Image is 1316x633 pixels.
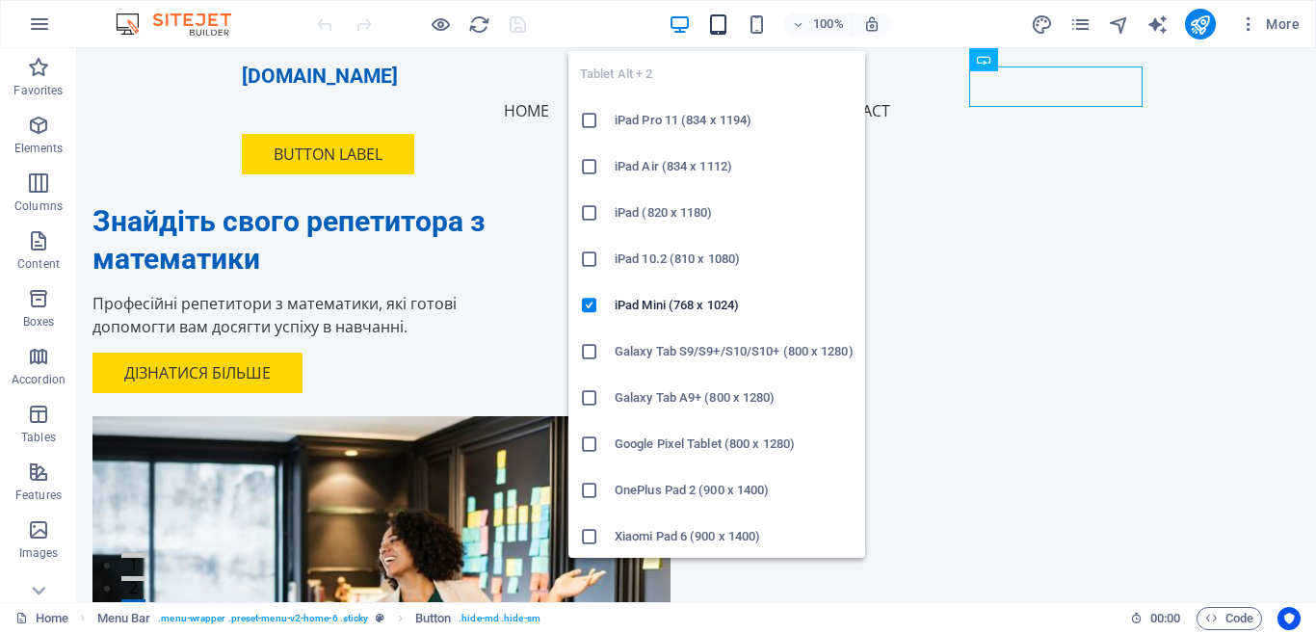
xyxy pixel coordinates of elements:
[97,607,540,630] nav: breadcrumb
[1146,13,1169,36] i: AI Writer
[14,141,64,156] p: Elements
[615,340,854,363] h6: Galaxy Tab S9/S9+/S10/S10+ (800 x 1280)
[415,607,452,630] span: Click to select. Double-click to edit
[44,551,68,556] button: 3
[21,430,56,445] p: Tables
[1069,13,1092,36] button: pages
[615,386,854,409] h6: Galaxy Tab A9+ (800 x 1280)
[1150,607,1180,630] span: 00 00
[158,607,368,630] span: . menu-wrapper .preset-menu-v2-home-6 .sticky
[615,294,854,317] h6: iPad Mini (768 x 1024)
[615,248,854,271] h6: iPad 10.2 (810 x 1080)
[44,505,68,510] button: 1
[1277,607,1301,630] button: Usercentrics
[813,13,844,36] h6: 100%
[459,607,540,630] span: . hide-md .hide-sm
[1197,607,1262,630] button: Code
[19,545,59,561] p: Images
[1031,13,1053,36] i: Design (Ctrl+Alt+Y)
[1069,13,1092,36] i: Pages (Ctrl+Alt+S)
[1108,13,1131,36] button: navigator
[615,479,854,502] h6: OnePlus Pad 2 (900 x 1400)
[1146,13,1170,36] button: text_generator
[784,13,853,36] button: 100%
[1108,13,1130,36] i: Navigator
[23,314,55,330] p: Boxes
[1031,13,1054,36] button: design
[376,613,384,623] i: This element is a customizable preset
[429,13,452,36] button: Click here to leave preview mode and continue editing
[15,607,68,630] a: Click to cancel selection. Double-click to open Pages
[1185,9,1216,40] button: publish
[1164,611,1167,625] span: :
[615,525,854,548] h6: Xiaomi Pad 6 (900 x 1400)
[467,13,490,36] button: reload
[615,109,854,132] h6: iPad Pro 11 (834 x 1194)
[468,13,490,36] i: Reload page
[1205,607,1253,630] span: Code
[111,13,255,36] img: Editor Logo
[1231,9,1307,40] button: More
[1189,13,1211,36] i: Publish
[1239,14,1300,34] span: More
[13,83,63,98] p: Favorites
[615,155,854,178] h6: iPad Air (834 x 1112)
[1130,607,1181,630] h6: Session time
[615,201,854,224] h6: iPad (820 x 1180)
[97,607,151,630] span: Click to select. Double-click to edit
[863,15,881,33] i: On resize automatically adjust zoom level to fit chosen device.
[15,488,62,503] p: Features
[44,528,68,533] button: 2
[615,433,854,456] h6: Google Pixel Tablet (800 x 1280)
[17,256,60,272] p: Content
[12,372,66,387] p: Accordion
[14,198,63,214] p: Columns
